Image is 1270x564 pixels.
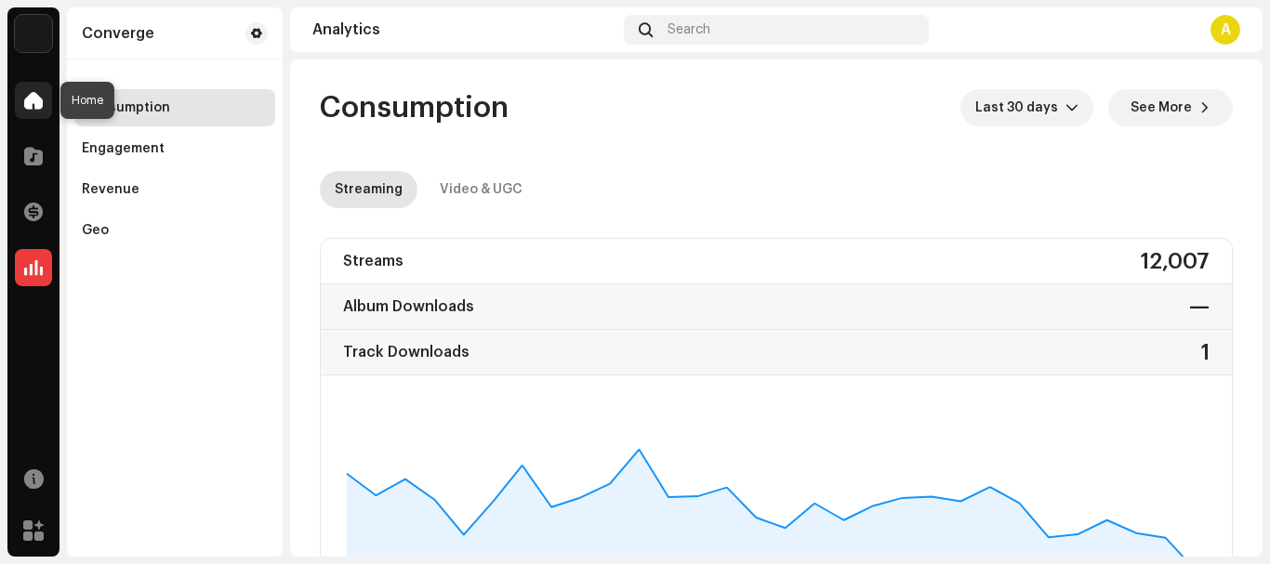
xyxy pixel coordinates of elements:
span: Last 30 days [975,89,1065,126]
div: Album Downloads [343,292,474,321]
div: Analytics [312,22,616,37]
re-m-nav-item: Engagement [74,130,275,167]
span: Consumption [320,89,509,126]
div: Geo [82,223,109,238]
button: See More [1108,89,1233,126]
img: 99e8c509-bf22-4021-8fc7-40965f23714a [15,15,52,52]
div: — [1189,292,1210,321]
div: Converge [82,26,154,41]
span: Search [668,22,710,37]
div: Revenue [82,182,139,197]
div: 12,007 [1141,246,1210,276]
div: Video & UGC [440,171,523,208]
div: Track Downloads [343,337,470,367]
div: dropdown trigger [1065,89,1078,126]
div: Streaming [335,171,403,208]
div: A [1210,15,1240,45]
re-m-nav-item: Geo [74,212,275,249]
div: Engagement [82,141,165,156]
div: Streams [343,246,403,276]
re-m-nav-item: Revenue [74,171,275,208]
span: See More [1131,89,1192,126]
div: 1 [1201,337,1210,367]
div: Consumption [82,100,170,115]
re-m-nav-item: Consumption [74,89,275,126]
